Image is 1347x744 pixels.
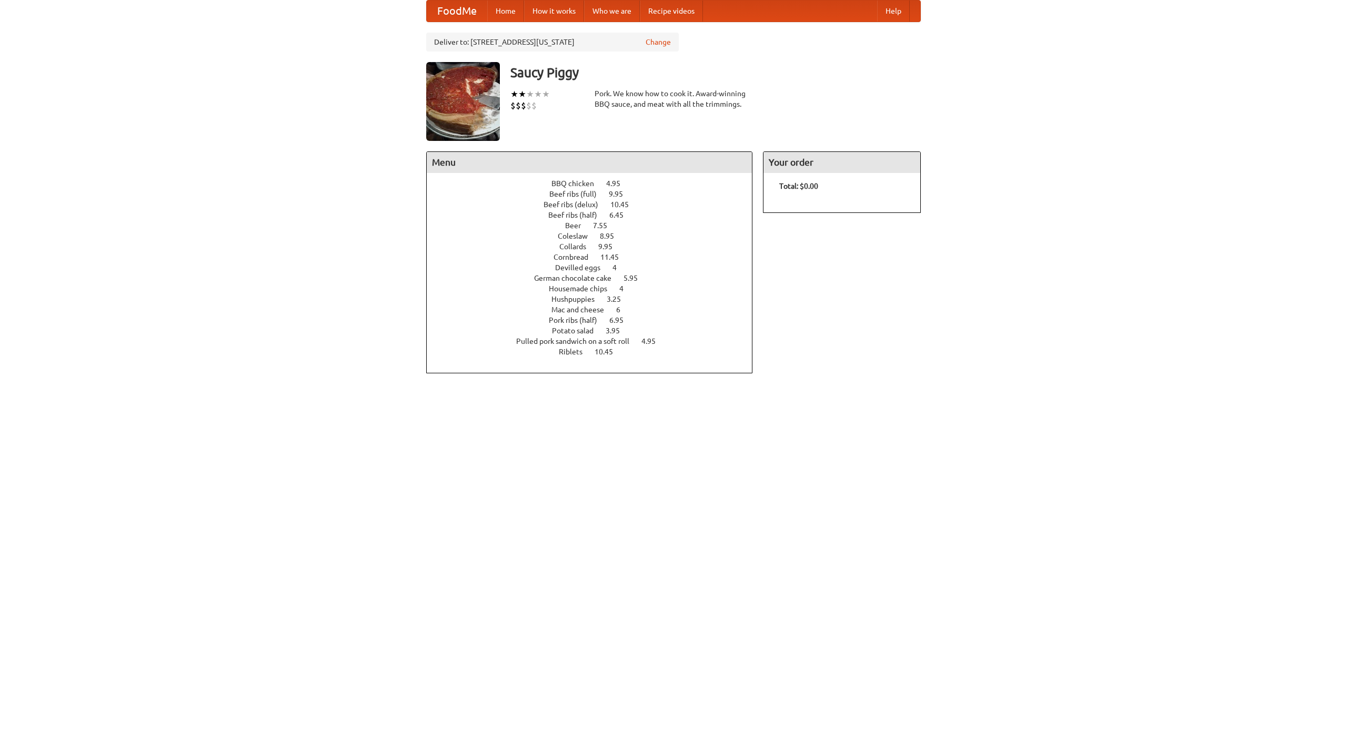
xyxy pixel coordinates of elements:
li: ★ [510,88,518,100]
a: German chocolate cake 5.95 [534,274,657,282]
b: Total: $0.00 [779,182,818,190]
a: Coleslaw 8.95 [558,232,634,240]
span: 6 [616,305,631,314]
span: Beef ribs (full) [549,190,607,198]
li: ★ [518,88,526,100]
span: Hushpuppies [551,295,605,303]
span: Pork ribs (half) [549,316,608,324]
span: 6.95 [609,316,634,324]
a: Hushpuppies 3.25 [551,295,640,303]
a: Beef ribs (delux) 10.45 [544,200,648,209]
span: 9.95 [598,242,623,251]
span: 6.45 [609,211,634,219]
span: Riblets [559,348,593,356]
a: FoodMe [427,1,487,22]
li: $ [510,100,516,111]
a: Collards 9.95 [559,242,632,251]
span: 11.45 [600,253,629,261]
span: 7.55 [593,221,618,230]
span: 4 [619,284,634,293]
h4: Your order [763,152,920,173]
span: Devilled eggs [555,263,611,272]
a: BBQ chicken 4.95 [551,179,640,188]
div: Pork. We know how to cook it. Award-winning BBQ sauce, and meat with all the trimmings. [595,88,752,109]
span: Mac and cheese [551,305,615,314]
a: How it works [524,1,584,22]
li: $ [531,100,537,111]
span: Pulled pork sandwich on a soft roll [516,337,640,345]
span: Beer [565,221,591,230]
span: 9.95 [609,190,634,198]
span: 4.95 [606,179,631,188]
a: Change [646,37,671,47]
a: Pork ribs (half) 6.95 [549,316,643,324]
a: Mac and cheese 6 [551,305,640,314]
a: Who we are [584,1,640,22]
li: ★ [526,88,534,100]
span: 8.95 [600,232,625,240]
span: 5.95 [624,274,648,282]
li: $ [516,100,521,111]
a: Beer 7.55 [565,221,627,230]
li: ★ [542,88,550,100]
a: Riblets 10.45 [559,348,632,356]
span: Coleslaw [558,232,598,240]
span: German chocolate cake [534,274,622,282]
a: Beef ribs (full) 9.95 [549,190,642,198]
a: Devilled eggs 4 [555,263,636,272]
img: angular.jpg [426,62,500,141]
span: 4 [612,263,627,272]
li: ★ [534,88,542,100]
h4: Menu [427,152,752,173]
span: Potato salad [552,327,604,335]
a: Cornbread 11.45 [554,253,638,261]
li: $ [526,100,531,111]
a: Home [487,1,524,22]
a: Help [877,1,910,22]
a: Recipe videos [640,1,703,22]
h3: Saucy Piggy [510,62,921,83]
span: 3.95 [606,327,630,335]
span: Collards [559,242,597,251]
span: Beef ribs (half) [548,211,608,219]
li: $ [521,100,526,111]
span: 4.95 [641,337,666,345]
a: Pulled pork sandwich on a soft roll 4.95 [516,337,675,345]
a: Beef ribs (half) 6.45 [548,211,643,219]
div: Deliver to: [STREET_ADDRESS][US_STATE] [426,33,679,52]
span: Cornbread [554,253,599,261]
a: Housemade chips 4 [549,284,643,293]
span: Beef ribs (delux) [544,200,609,209]
a: Potato salad 3.95 [552,327,639,335]
span: 3.25 [607,295,631,303]
span: 10.45 [610,200,639,209]
span: BBQ chicken [551,179,605,188]
span: Housemade chips [549,284,618,293]
span: 10.45 [595,348,624,356]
